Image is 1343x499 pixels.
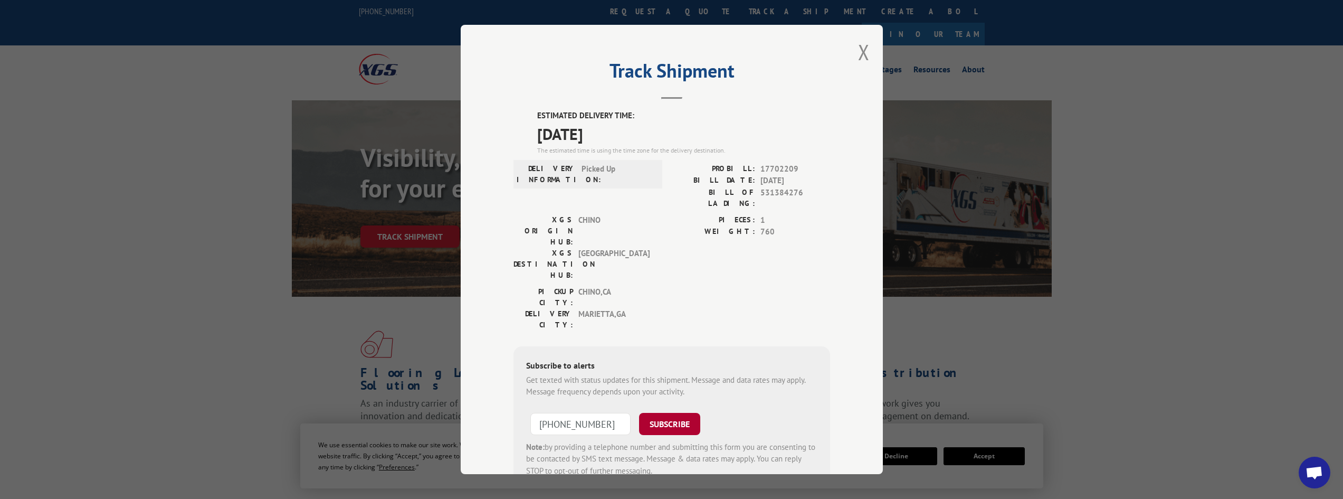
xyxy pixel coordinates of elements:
[578,248,650,281] span: [GEOGRAPHIC_DATA]
[672,214,755,227] label: PIECES:
[513,63,830,83] h2: Track Shipment
[578,214,650,248] span: CHINO
[517,163,576,185] label: DELIVERY INFORMATION:
[513,214,573,248] label: XGS ORIGIN HUB:
[513,248,573,281] label: XGS DESTINATION HUB:
[513,308,573,331] label: DELIVERY CITY:
[582,163,653,185] span: Picked Up
[1299,457,1330,488] div: Open chat
[526,359,817,374] div: Subscribe to alerts
[639,413,700,435] button: SUBSCRIBE
[760,187,830,209] span: 531384276
[578,286,650,308] span: CHINO , CA
[537,110,830,122] label: ESTIMATED DELIVERY TIME:
[513,286,573,308] label: PICKUP CITY:
[760,226,830,238] span: 760
[858,38,870,66] button: Close modal
[672,187,755,209] label: BILL OF LADING:
[760,163,830,175] span: 17702209
[537,146,830,155] div: The estimated time is using the time zone for the delivery destination.
[530,413,631,435] input: Phone Number
[526,441,817,477] div: by providing a telephone number and submitting this form you are consenting to be contacted by SM...
[672,163,755,175] label: PROBILL:
[672,175,755,187] label: BILL DATE:
[672,226,755,238] label: WEIGHT:
[760,214,830,227] span: 1
[537,122,830,146] span: [DATE]
[526,442,545,452] strong: Note:
[526,374,817,398] div: Get texted with status updates for this shipment. Message and data rates may apply. Message frequ...
[578,308,650,331] span: MARIETTA , GA
[760,175,830,187] span: [DATE]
